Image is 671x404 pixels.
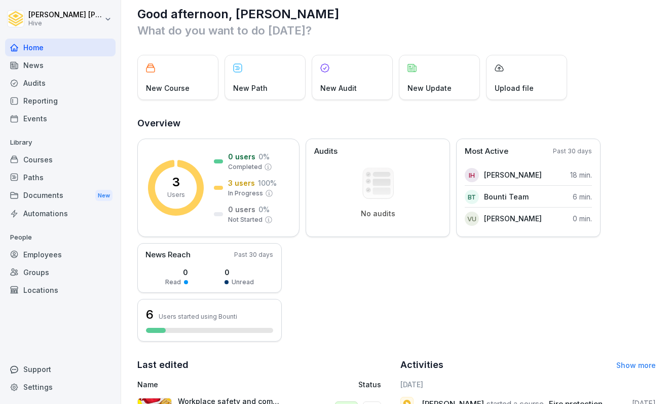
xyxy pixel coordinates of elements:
p: Not Started [228,215,263,224]
p: 0 min. [573,213,592,224]
p: 0 % [258,204,270,215]
a: DocumentsNew [5,186,116,205]
div: Documents [5,186,116,205]
p: Most Active [465,146,508,157]
p: 3 users [228,178,255,188]
a: Audits [5,74,116,92]
h6: [DATE] [400,379,656,390]
p: 0 users [228,204,255,215]
a: News [5,56,116,74]
p: 100 % [258,178,277,188]
a: Locations [5,281,116,299]
p: Bounti Team [484,191,529,202]
a: Home [5,39,116,56]
p: Upload file [495,83,534,93]
a: Settings [5,378,116,396]
p: People [5,229,116,246]
a: Reporting [5,92,116,110]
p: What do you want to do [DATE]? [137,22,656,39]
p: No audits [361,209,395,218]
h2: Last edited [137,358,393,372]
p: New Course [146,83,190,93]
p: New Update [407,83,452,93]
p: 0 users [228,151,255,162]
div: IH [465,168,479,182]
p: [PERSON_NAME] [484,170,542,180]
a: Events [5,110,116,127]
div: New [95,190,113,201]
p: Unread [232,278,254,287]
h3: 6 [146,306,154,323]
p: [PERSON_NAME] [484,213,542,224]
div: Support [5,360,116,378]
a: Groups [5,263,116,281]
p: 0 [225,267,254,278]
p: 18 min. [570,170,592,180]
h2: Activities [400,358,443,372]
p: Name [137,379,291,390]
a: Paths [5,169,116,186]
p: [PERSON_NAME] [PERSON_NAME] [28,11,102,19]
p: New Path [233,83,268,93]
p: Past 30 days [234,250,273,259]
a: Automations [5,205,116,222]
a: Employees [5,246,116,263]
h1: Good afternoon, [PERSON_NAME] [137,6,656,22]
p: Completed [228,162,262,172]
h2: Overview [137,116,656,130]
p: Users [167,190,185,199]
p: Users started using Bounti [159,313,237,320]
p: 0 % [258,151,270,162]
p: Audits [314,146,338,157]
p: Library [5,134,116,151]
div: VU [465,212,479,226]
p: Status [358,379,381,390]
p: In Progress [228,189,263,198]
p: Past 30 days [553,147,592,156]
p: New Audit [320,83,357,93]
p: News Reach [145,249,191,261]
p: Read [165,278,181,287]
p: Hive [28,20,102,27]
p: 6 min. [573,191,592,202]
a: Courses [5,151,116,169]
a: Show more [616,361,656,369]
p: 0 [165,267,188,278]
p: 3 [172,176,180,188]
div: BT [465,190,479,204]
